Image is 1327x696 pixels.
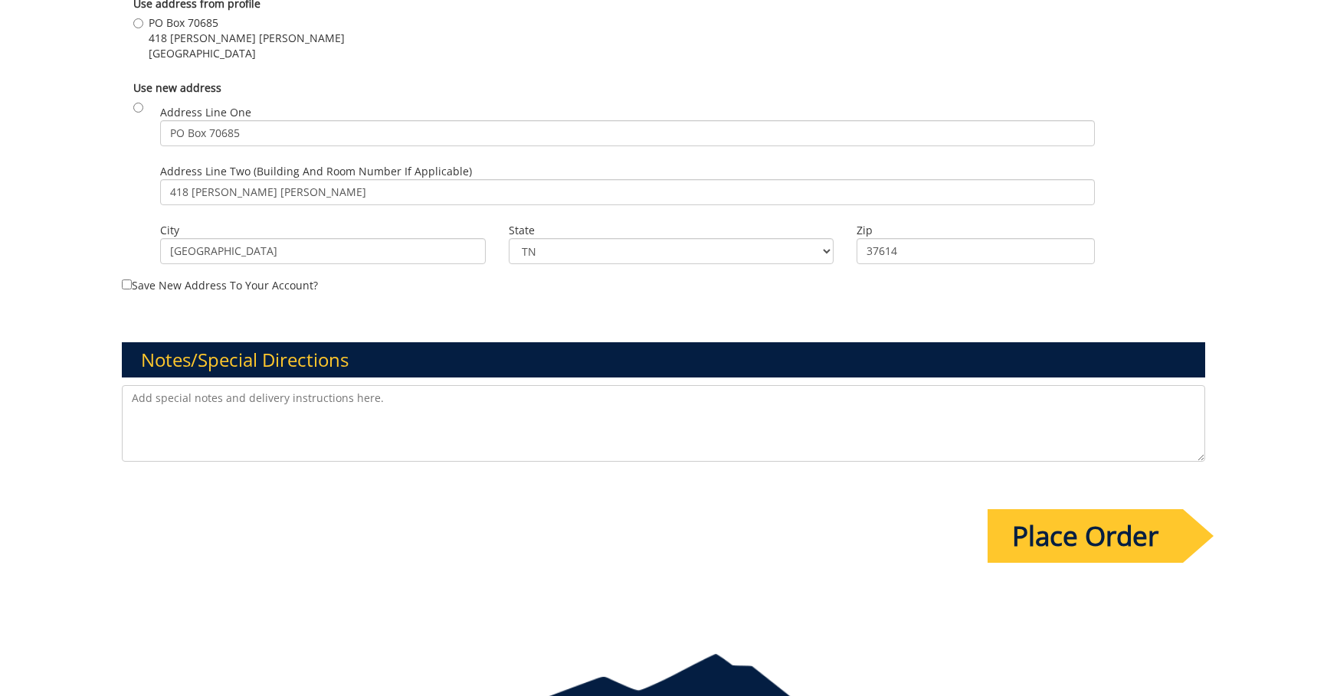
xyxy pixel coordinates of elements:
span: PO Box 70685 [149,15,345,31]
label: City [160,223,485,238]
input: Save new address to your account? [122,279,132,289]
label: State [509,223,834,238]
label: Address Line Two (Building and Room Number if applicable) [160,164,1095,205]
input: Address Line Two (Building and Room Number if applicable) [160,179,1095,205]
input: Address Line One [160,120,1095,146]
h3: Notes/Special Directions [122,342,1204,377]
label: Address Line One [160,105,1095,146]
input: Zip [857,238,1095,264]
span: [GEOGRAPHIC_DATA] [149,46,345,61]
input: Place Order [988,509,1183,563]
input: City [160,238,485,264]
input: PO Box 70685 418 [PERSON_NAME] [PERSON_NAME] [GEOGRAPHIC_DATA] [133,18,143,28]
b: Use new address [133,80,221,95]
span: 418 [PERSON_NAME] [PERSON_NAME] [149,31,345,46]
label: Zip [857,223,1095,238]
